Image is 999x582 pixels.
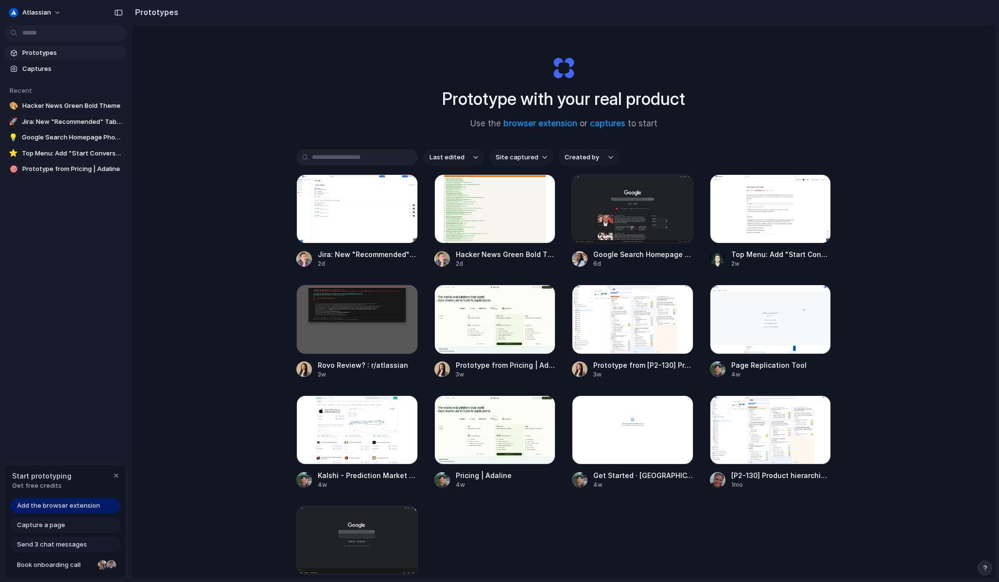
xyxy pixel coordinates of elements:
[5,99,126,113] a: 🎨Hacker News Green Bold Theme
[442,86,685,112] h1: Prototype with your real product
[456,360,556,370] span: Prototype from Pricing | Adaline
[17,540,87,549] span: Send 3 chat messages
[318,249,418,259] span: Jira: New "Recommended" Tab Setup
[5,162,126,176] a: 🎯Prototype from Pricing | Adaline
[731,360,831,370] span: Page Replication Tool
[10,86,32,94] span: Recent
[318,360,418,370] span: Rovo Review? : r/atlassian
[22,164,122,174] span: Prototype from Pricing | Adaline
[10,557,120,573] a: Book onboarding call
[5,115,126,129] a: 🚀Jira: New "Recommended" Tab Setup
[559,149,619,166] button: Created by
[5,130,126,145] a: 💡Google Search Homepage Photo Gallery Design
[434,174,556,268] a: Hacker News Green Bold ThemeHacker News Green Bold Theme2d
[456,480,556,489] div: 4w
[424,149,484,166] button: Last edited
[731,470,831,480] span: [P2-130] Product hierarchies - JPD - Jira Product Discovery
[593,470,693,480] span: Get Started · [GEOGRAPHIC_DATA]
[731,259,831,268] div: 2w
[731,370,831,379] div: 4w
[496,153,538,162] span: Site captured
[456,249,556,259] span: Hacker News Green Bold Theme
[710,395,831,489] a: [P2-130] Product hierarchies - JPD - Jira Product Discovery[P2-130] Product hierarchies - JPD - J...
[22,8,51,17] span: atlassian
[17,520,65,530] span: Capture a page
[503,119,577,128] a: browser extension
[731,249,831,259] span: Top Menu: Add "Start Conversation" Button
[318,470,418,480] span: Kalshi - Prediction Market for Trading the Future
[12,471,71,481] span: Start prototyping
[12,481,71,491] span: Get free credits
[22,48,122,58] span: Prototypes
[9,117,18,127] div: 🚀
[97,559,108,571] div: Nicole Kubica
[470,118,657,130] span: Use the or to start
[17,560,94,570] span: Book onboarding call
[105,559,117,571] div: Christian Iacullo
[318,480,418,489] div: 4w
[9,149,18,158] div: ⭐
[17,501,100,511] span: Add the browser extension
[593,249,693,259] span: Google Search Homepage Photo Gallery Design
[593,360,693,370] span: Prototype from [P2-130] Product hierarchies - JPD - Jira Product Discovery
[9,133,18,142] div: 💡
[296,395,418,489] a: Kalshi - Prediction Market for Trading the FutureKalshi - Prediction Market for Trading the Future4w
[430,153,465,162] span: Last edited
[710,285,831,378] a: Page Replication ToolPage Replication Tool4w
[22,117,122,127] span: Jira: New "Recommended" Tab Setup
[5,46,126,60] a: Prototypes
[9,101,18,111] div: 🎨
[131,6,178,18] h2: Prototypes
[9,164,18,174] div: 🎯
[572,285,693,378] a: Prototype from [P2-130] Product hierarchies - JPD - Jira Product DiscoveryPrototype from [P2-130]...
[456,470,556,480] span: Pricing | Adaline
[572,395,693,489] a: Get Started · AlloyGet Started · [GEOGRAPHIC_DATA]4w
[22,64,122,74] span: Captures
[593,480,693,489] div: 4w
[434,395,556,489] a: Pricing | AdalinePricing | Adaline4w
[593,370,693,379] div: 3w
[710,174,831,268] a: Top Menu: Add "Start Conversation" ButtonTop Menu: Add "Start Conversation" Button2w
[731,480,831,489] div: 1mo
[593,259,693,268] div: 6d
[572,174,693,268] a: Google Search Homepage Photo Gallery DesignGoogle Search Homepage Photo Gallery Design6d
[22,133,122,142] span: Google Search Homepage Photo Gallery Design
[5,62,126,76] a: Captures
[22,149,122,158] span: Top Menu: Add "Start Conversation" Button
[434,285,556,378] a: Prototype from Pricing | AdalinePrototype from Pricing | Adaline3w
[565,153,599,162] span: Created by
[456,370,556,379] div: 3w
[456,259,556,268] div: 2d
[296,174,418,268] a: Jira: New "Recommended" Tab SetupJira: New "Recommended" Tab Setup2d
[22,101,122,111] span: Hacker News Green Bold Theme
[490,149,553,166] button: Site captured
[5,5,66,20] button: atlassian
[590,119,625,128] a: captures
[296,285,418,378] a: Rovo Review? : r/atlassianRovo Review? : r/atlassian3w
[318,259,418,268] div: 2d
[318,370,418,379] div: 3w
[5,146,126,161] a: ⭐Top Menu: Add "Start Conversation" Button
